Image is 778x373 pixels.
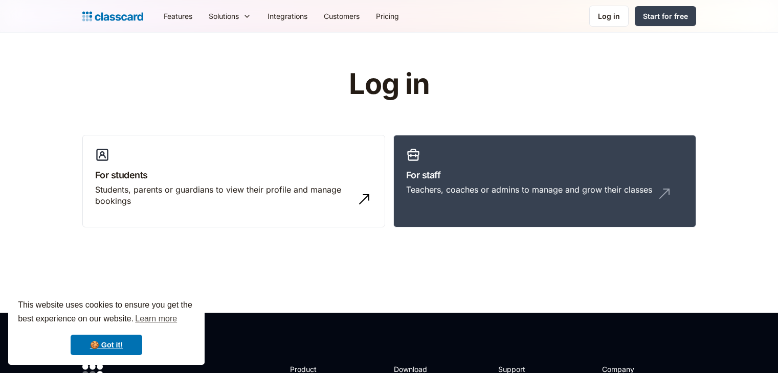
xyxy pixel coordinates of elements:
div: Solutions [201,5,259,28]
h3: For staff [406,168,683,182]
a: Features [155,5,201,28]
a: Log in [589,6,629,27]
span: This website uses cookies to ensure you get the best experience on our website. [18,299,195,327]
a: For studentsStudents, parents or guardians to view their profile and manage bookings [82,135,385,228]
div: Teachers, coaches or admins to manage and grow their classes [406,184,652,195]
a: Start for free [635,6,696,26]
div: Solutions [209,11,239,21]
a: Pricing [368,5,407,28]
div: Students, parents or guardians to view their profile and manage bookings [95,184,352,207]
a: Integrations [259,5,316,28]
div: Log in [598,11,620,21]
div: cookieconsent [8,289,205,365]
h3: For students [95,168,372,182]
a: home [82,9,143,24]
a: For staffTeachers, coaches or admins to manage and grow their classes [393,135,696,228]
a: learn more about cookies [134,311,179,327]
h1: Log in [227,68,551,100]
div: Start for free [643,11,688,21]
a: Customers [316,5,368,28]
a: dismiss cookie message [71,335,142,355]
